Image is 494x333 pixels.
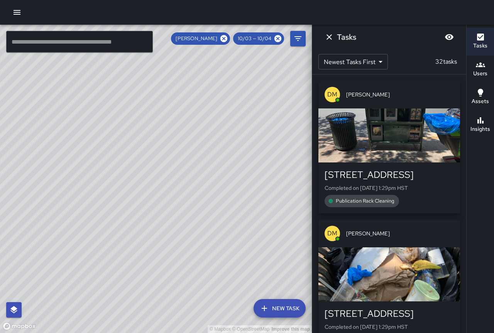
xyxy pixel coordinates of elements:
h6: Tasks [473,42,487,50]
button: DM[PERSON_NAME][STREET_ADDRESS]Completed on [DATE] 1:29pm HSTPublication Rack Cleaning [318,81,460,213]
div: [STREET_ADDRESS] [325,169,454,181]
h6: Tasks [337,31,356,43]
p: Completed on [DATE] 1:29pm HST [325,323,454,331]
span: 10/03 — 10/04 [233,35,276,42]
span: [PERSON_NAME] [171,35,222,42]
p: DM [327,229,337,238]
button: New Task [254,299,306,318]
div: [STREET_ADDRESS] [325,308,454,320]
button: Assets [467,83,494,111]
div: [PERSON_NAME] [171,32,230,45]
button: Tasks [467,28,494,56]
button: Blur [442,29,457,45]
button: Users [467,56,494,83]
div: 10/03 — 10/04 [233,32,284,45]
button: Filters [290,31,306,46]
h6: Users [473,69,487,78]
span: [PERSON_NAME] [346,91,454,98]
button: Insights [467,111,494,139]
p: DM [327,90,337,99]
p: 32 tasks [432,57,460,66]
h6: Assets [472,97,489,106]
span: Publication Rack Cleaning [331,197,399,205]
p: Completed on [DATE] 1:29pm HST [325,184,454,192]
button: Dismiss [321,29,337,45]
h6: Insights [470,125,490,134]
span: [PERSON_NAME] [346,230,454,237]
div: Newest Tasks First [318,54,388,69]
